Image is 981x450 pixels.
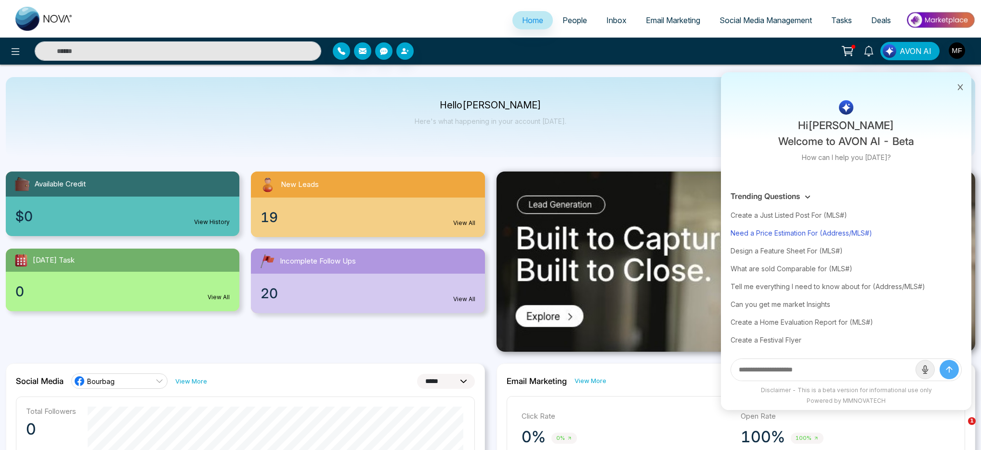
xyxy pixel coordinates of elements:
p: Hello [PERSON_NAME] [415,101,566,109]
a: Tasks [822,11,862,29]
p: How can I help you [DATE]? [802,152,891,162]
a: View History [194,218,230,226]
p: 0% [522,427,546,447]
span: Bourbag [87,377,115,386]
span: Email Marketing [646,15,700,25]
p: Open Rate [741,411,950,422]
img: Market-place.gif [905,9,975,31]
div: Powered by MMNOVATECH [726,397,967,405]
img: Lead Flow [883,44,896,58]
h2: Email Marketing [507,376,567,386]
span: Available Credit [35,179,86,190]
span: 20 [261,283,278,304]
span: 0 [15,281,24,302]
span: Deals [871,15,891,25]
iframe: Intercom live chat [948,417,971,440]
span: AVON AI [900,45,931,57]
span: Incomplete Follow Ups [280,256,356,267]
a: View More [575,376,606,385]
p: Hi [PERSON_NAME] Welcome to AVON AI - Beta [778,118,914,149]
div: What are sold Comparable for (MLS#) [731,260,962,278]
div: Create a Just Listed Post For (MLS#) [731,206,962,224]
a: Inbox [597,11,636,29]
a: View All [453,219,475,227]
h3: Trending Questions [731,192,800,201]
div: Create a Home Evaluation Report for (MLS#) [731,313,962,331]
p: Total Followers [26,407,76,416]
span: $0 [15,206,33,226]
a: Social Media Management [710,11,822,29]
span: 0% [551,433,577,444]
span: People [562,15,587,25]
img: todayTask.svg [13,252,29,268]
div: Disclaimer - This is a beta version for informational use only [726,386,967,395]
span: Home [522,15,543,25]
span: Inbox [606,15,627,25]
button: AVON AI [880,42,940,60]
img: AI Logo [839,100,853,115]
span: Tasks [831,15,852,25]
a: People [553,11,597,29]
h2: Social Media [16,376,64,386]
a: Home [512,11,553,29]
p: Here's what happening in your account [DATE]. [415,117,566,125]
a: Incomplete Follow Ups20View All [245,249,490,313]
a: View All [208,293,230,302]
span: Social Media Management [719,15,812,25]
div: Create a Festival Flyer [731,331,962,349]
p: 0 [26,420,76,439]
img: followUps.svg [259,252,276,270]
img: newLeads.svg [259,175,277,194]
a: View All [453,295,475,304]
span: 1 [968,417,976,425]
p: Click Rate [522,411,731,422]
img: Nova CRM Logo [15,7,73,31]
a: Deals [862,11,901,29]
div: Need a Price Estimation For (Address/MLS#) [731,224,962,242]
a: New Leads19View All [245,172,490,237]
span: 19 [261,207,278,227]
a: View More [175,377,207,386]
img: availableCredit.svg [13,175,31,193]
img: . [497,172,976,352]
span: 100% [791,433,824,444]
div: Can you get me market Insights [731,295,962,313]
a: Email Marketing [636,11,710,29]
div: Tell me everything I need to know about for (Address/MLS#) [731,278,962,295]
div: Design a Feature Sheet For (MLS#) [731,242,962,260]
img: User Avatar [949,42,965,59]
p: 100% [741,427,785,447]
span: [DATE] Task [33,255,75,266]
span: New Leads [281,179,319,190]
